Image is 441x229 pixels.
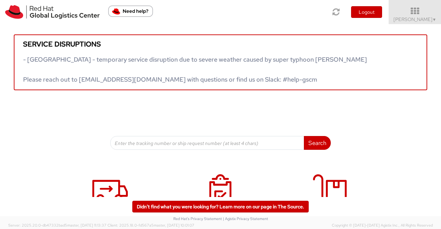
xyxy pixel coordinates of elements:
[110,136,304,150] input: Enter the tracking number or ship request number (at least 4 chars)
[432,17,437,22] span: ▼
[5,5,100,19] img: rh-logistics-00dfa346123c4ec078e1.svg
[8,223,106,228] span: Server: 2025.20.0-db47332bad5
[393,16,437,22] span: [PERSON_NAME]
[23,40,418,48] h5: Service disruptions
[223,216,268,221] a: | Agistix Privacy Statement
[332,223,433,228] span: Copyright © [DATE]-[DATE] Agistix Inc., All Rights Reserved
[154,223,194,228] span: master, [DATE] 10:01:07
[351,6,382,18] button: Logout
[67,223,106,228] span: master, [DATE] 11:13:37
[304,136,331,150] button: Search
[14,34,427,90] a: Service disruptions - [GEOGRAPHIC_DATA] - temporary service disruption due to severe weather caus...
[107,223,194,228] span: Client: 2025.18.0-fd567a5
[173,216,222,221] a: Red Hat's Privacy Statement
[23,55,367,83] span: - [GEOGRAPHIC_DATA] - temporary service disruption due to severe weather caused by super typhoon ...
[108,6,153,17] button: Need help?
[132,201,309,212] a: Didn't find what you were looking for? Learn more on our page in The Source.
